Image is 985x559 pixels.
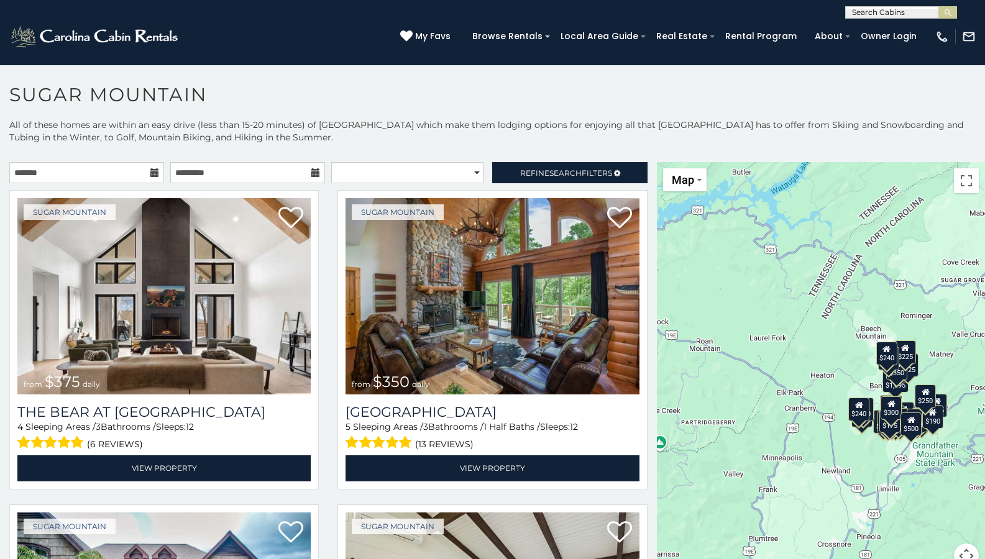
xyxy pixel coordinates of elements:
[880,395,901,419] div: $190
[24,204,116,220] a: Sugar Mountain
[570,421,578,432] span: 12
[719,27,803,46] a: Rental Program
[897,353,919,377] div: $125
[907,409,928,432] div: $195
[520,168,612,178] span: Refine Filters
[881,395,902,419] div: $265
[346,404,639,420] h3: Grouse Moor Lodge
[412,379,429,389] span: daily
[186,421,194,432] span: 12
[278,206,303,232] a: Add to favorites
[352,204,444,220] a: Sugar Mountain
[650,27,713,46] a: Real Estate
[881,396,902,420] div: $300
[876,342,897,365] div: $240
[346,420,639,452] div: Sleeping Areas / Bathrooms / Sleeps:
[848,398,869,421] div: $240
[45,373,80,391] span: $375
[83,379,100,389] span: daily
[926,394,947,417] div: $155
[278,520,303,546] a: Add to favorites
[9,24,181,49] img: White-1-2.png
[893,402,914,425] div: $200
[954,168,979,193] button: Toggle fullscreen view
[672,173,694,186] span: Map
[607,206,632,232] a: Add to favorites
[346,198,639,394] img: Grouse Moor Lodge
[900,412,922,436] div: $500
[17,421,23,432] span: 4
[663,168,707,191] button: Change map style
[492,162,647,183] a: RefineSearchFilters
[922,405,943,429] div: $190
[346,455,639,481] a: View Property
[352,519,444,534] a: Sugar Mountain
[554,27,644,46] a: Local Area Guide
[935,30,949,43] img: phone-regular-white.png
[877,411,899,434] div: $155
[346,404,639,420] a: [GEOGRAPHIC_DATA]
[895,340,916,364] div: $225
[346,198,639,394] a: Grouse Moor Lodge from $350 daily
[17,420,311,452] div: Sleeping Areas / Bathrooms / Sleeps:
[400,30,454,43] a: My Favs
[87,436,143,452] span: (6 reviews)
[549,168,582,178] span: Search
[415,30,451,43] span: My Favs
[466,27,549,46] a: Browse Rentals
[854,27,923,46] a: Owner Login
[882,369,909,393] div: $1,095
[17,404,311,420] a: The Bear At [GEOGRAPHIC_DATA]
[483,421,540,432] span: 1 Half Baths /
[17,198,311,394] img: The Bear At Sugar Mountain
[346,421,350,432] span: 5
[96,421,101,432] span: 3
[809,27,849,46] a: About
[17,404,311,420] h3: The Bear At Sugar Mountain
[607,520,632,546] a: Add to favorites
[373,373,410,391] span: $350
[962,30,976,43] img: mail-regular-white.png
[17,198,311,394] a: The Bear At Sugar Mountain from $375 daily
[915,384,936,408] div: $250
[352,379,370,389] span: from
[17,455,311,481] a: View Property
[415,436,474,452] span: (13 reviews)
[423,421,428,432] span: 3
[24,519,116,534] a: Sugar Mountain
[24,379,42,389] span: from
[886,357,907,380] div: $350
[879,409,900,433] div: $175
